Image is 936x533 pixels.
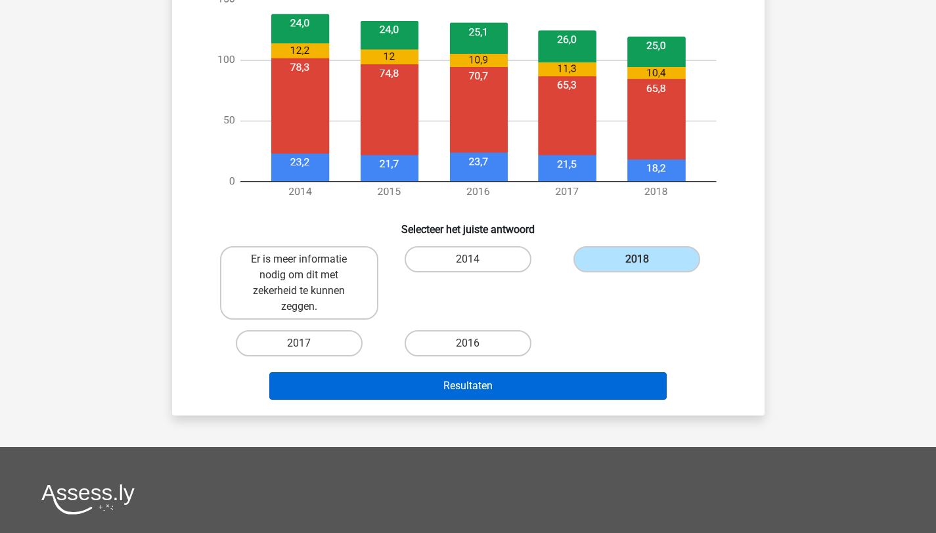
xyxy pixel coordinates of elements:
h6: Selecteer het juiste antwoord [193,213,744,236]
label: 2017 [236,330,363,356]
label: 2014 [405,246,531,272]
label: Er is meer informatie nodig om dit met zekerheid te kunnen zeggen. [220,246,378,320]
label: 2016 [405,330,531,356]
button: Resultaten [269,372,667,400]
label: 2018 [573,246,700,272]
img: Assessly logo [41,484,135,515]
